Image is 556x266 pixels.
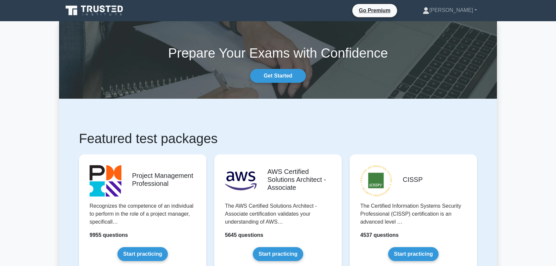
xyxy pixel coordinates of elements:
[117,247,168,261] a: Start practicing
[79,131,477,146] h1: Featured test packages
[59,45,497,61] h1: Prepare Your Exams with Confidence
[253,247,303,261] a: Start practicing
[250,69,306,83] a: Get Started
[355,6,394,15] a: Go Premium
[388,247,438,261] a: Start practicing
[407,4,493,17] a: [PERSON_NAME]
